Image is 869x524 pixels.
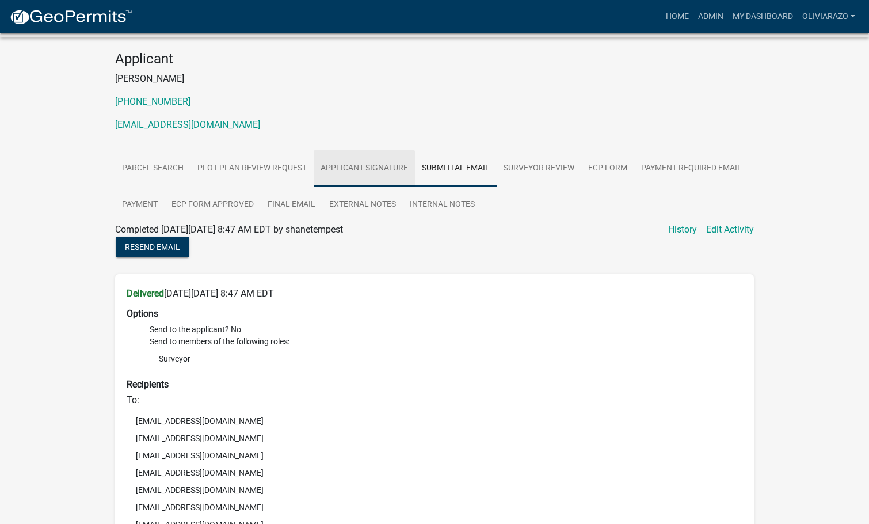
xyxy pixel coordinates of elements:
[127,464,742,481] li: [EMAIL_ADDRESS][DOMAIN_NAME]
[127,430,742,447] li: [EMAIL_ADDRESS][DOMAIN_NAME]
[115,187,165,223] a: Payment
[150,336,742,370] li: Send to members of the following roles:
[116,237,189,257] button: Resend Email
[190,150,314,187] a: Plot Plan Review Request
[115,224,343,235] span: Completed [DATE][DATE] 8:47 AM EDT by shanetempest
[706,223,754,237] a: Edit Activity
[127,379,169,390] strong: Recipients
[127,288,164,299] strong: Delivered
[581,150,634,187] a: ECP Form
[115,96,190,107] a: [PHONE_NUMBER]
[150,350,742,367] li: Surveyor
[661,6,693,28] a: Home
[798,6,860,28] a: oliviarazo
[634,150,749,187] a: Payment Required Email
[115,119,260,130] a: [EMAIL_ADDRESS][DOMAIN_NAME]
[322,187,403,223] a: External Notes
[127,412,742,430] li: [EMAIL_ADDRESS][DOMAIN_NAME]
[150,324,742,336] li: Send to the applicant? No
[127,288,742,299] h6: [DATE][DATE] 8:47 AM EDT
[261,187,322,223] a: Final Email
[415,150,497,187] a: Submittal Email
[693,6,728,28] a: Admin
[127,394,742,405] h6: To:
[314,150,415,187] a: Applicant Signature
[127,308,158,319] strong: Options
[115,72,754,86] p: [PERSON_NAME]
[127,481,742,499] li: [EMAIL_ADDRESS][DOMAIN_NAME]
[165,187,261,223] a: ECP Form Approved
[668,223,697,237] a: History
[125,242,180,251] span: Resend Email
[497,150,581,187] a: Surveyor Review
[127,447,742,464] li: [EMAIL_ADDRESS][DOMAIN_NAME]
[728,6,798,28] a: My Dashboard
[127,499,742,516] li: [EMAIL_ADDRESS][DOMAIN_NAME]
[403,187,482,223] a: Internal Notes
[115,51,754,67] h4: Applicant
[115,150,190,187] a: Parcel search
